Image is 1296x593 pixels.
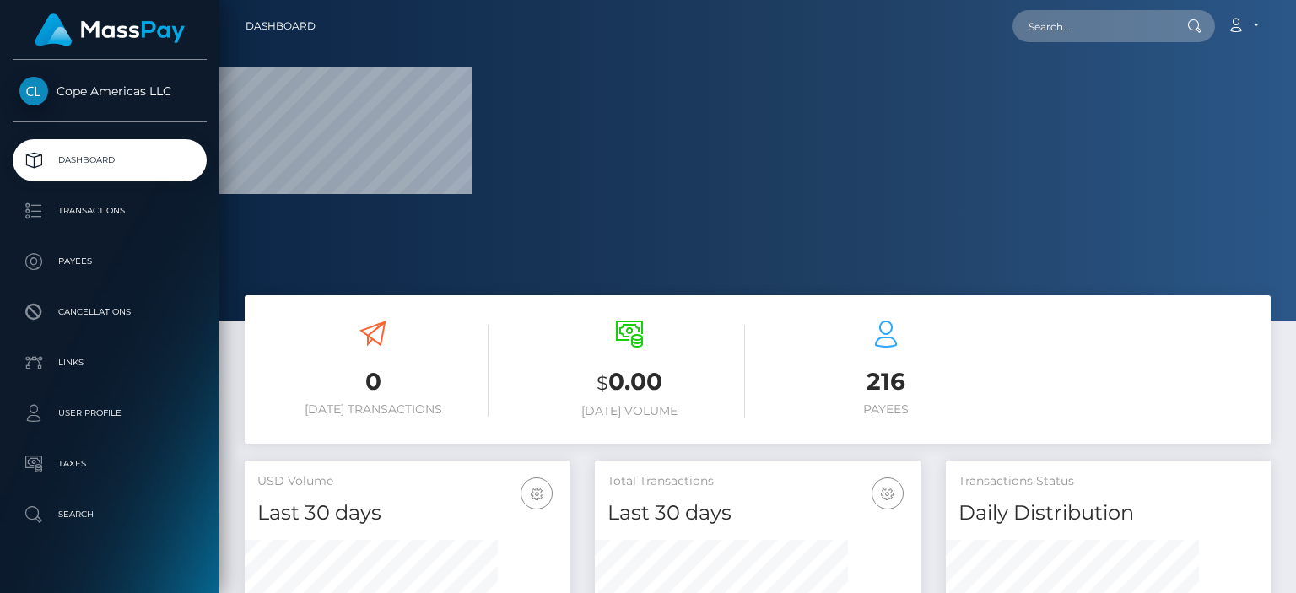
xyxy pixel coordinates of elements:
[13,493,207,536] a: Search
[607,473,907,490] h5: Total Transactions
[257,473,557,490] h5: USD Volume
[607,499,907,528] h4: Last 30 days
[13,443,207,485] a: Taxes
[19,350,200,375] p: Links
[19,502,200,527] p: Search
[257,365,489,398] h3: 0
[13,240,207,283] a: Payees
[13,392,207,434] a: User Profile
[597,371,608,395] small: $
[19,148,200,173] p: Dashboard
[1012,10,1171,42] input: Search...
[19,77,48,105] img: Cope Americas LLC
[13,190,207,232] a: Transactions
[13,84,207,99] span: Cope Americas LLC
[770,402,1002,417] h6: Payees
[958,473,1258,490] h5: Transactions Status
[257,402,489,417] h6: [DATE] Transactions
[19,299,200,325] p: Cancellations
[514,365,745,400] h3: 0.00
[19,401,200,426] p: User Profile
[19,451,200,477] p: Taxes
[13,139,207,181] a: Dashboard
[770,365,1002,398] h3: 216
[246,8,316,44] a: Dashboard
[257,499,557,528] h4: Last 30 days
[19,249,200,274] p: Payees
[514,404,745,418] h6: [DATE] Volume
[958,499,1258,528] h4: Daily Distribution
[13,342,207,384] a: Links
[19,198,200,224] p: Transactions
[13,291,207,333] a: Cancellations
[35,13,185,46] img: MassPay Logo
